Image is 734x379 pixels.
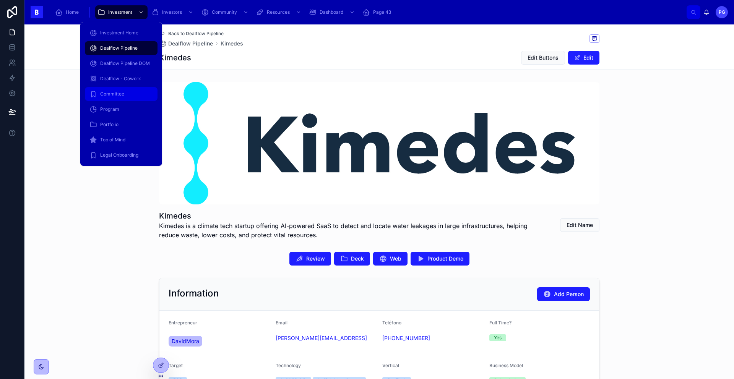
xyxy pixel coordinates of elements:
button: Review [289,252,331,266]
button: Web [373,252,408,266]
span: Investment Home [100,30,138,36]
span: Committee [100,91,124,97]
span: Investment [108,9,132,15]
a: Dashboard [307,5,359,19]
button: Deck [334,252,370,266]
span: Investors [162,9,182,15]
span: Dashboard [320,9,343,15]
span: Vertical [382,363,399,368]
button: Add Person [537,287,590,301]
span: Deck [351,255,364,262]
span: Program [100,106,119,112]
img: App logo [31,6,43,18]
span: PG [719,9,725,15]
button: Edit Name [560,218,599,232]
span: Dealflow - Cowork [100,76,141,82]
button: Product Demo [411,252,469,266]
a: Investors [149,5,197,19]
span: Resources [267,9,290,15]
div: Yes [494,334,502,341]
span: Target [169,363,183,368]
span: Portfolio [100,121,119,128]
a: Committee [85,87,158,101]
span: Legal Onboarding [100,152,138,158]
span: Dealflow Pipeline DOM [100,60,150,66]
a: [PHONE_NUMBER] [382,334,430,342]
span: Web [390,255,401,262]
a: Investment [95,5,148,19]
a: Page 43 [360,5,396,19]
a: Investment Home [85,26,158,40]
a: Dealflow - Cowork [85,72,158,86]
span: DavidMora [172,337,199,345]
a: Dealflow Pipeline [85,41,158,55]
a: Dealflow Pipeline DOM [85,57,158,70]
h1: Kimedes [159,211,542,221]
a: Home [53,5,84,19]
a: Kimedes [221,40,243,47]
button: Edit Buttons [521,51,565,65]
h2: Information [169,287,219,300]
a: Dealflow Pipeline [159,40,213,47]
span: Home [66,9,79,15]
span: Edit Buttons [528,54,559,62]
span: Product Demo [427,255,463,262]
span: Business Model [489,363,523,368]
a: Community [199,5,252,19]
span: Entrepreneur [169,320,197,326]
span: Community [212,9,237,15]
button: Edit [568,51,599,65]
div: scrollable content [49,4,687,21]
a: Resources [254,5,305,19]
a: Program [85,102,158,116]
span: Page 43 [373,9,391,15]
span: Review [306,255,325,262]
span: Dealflow Pipeline [100,45,138,51]
span: Add Person [554,290,584,298]
span: Top of Mind [100,137,125,143]
span: Email [276,320,287,326]
a: DavidMora [169,336,202,347]
a: Legal Onboarding [85,148,158,162]
span: Full Time? [489,320,512,326]
h1: Kimedes [159,52,191,63]
span: Kimedes is a climate tech startup offering AI-powered SaaS to detect and locate water leakages in... [159,221,542,240]
span: Back to Dealflow Pipeline [168,31,224,37]
a: Top of Mind [85,133,158,147]
span: Teléfono [382,320,401,326]
a: Portfolio [85,118,158,131]
span: Dealflow Pipeline [168,40,213,47]
a: [PERSON_NAME][EMAIL_ADDRESS] [276,334,367,342]
span: Edit Name [567,221,593,229]
span: Technology [276,363,301,368]
a: Back to Dealflow Pipeline [159,31,224,37]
